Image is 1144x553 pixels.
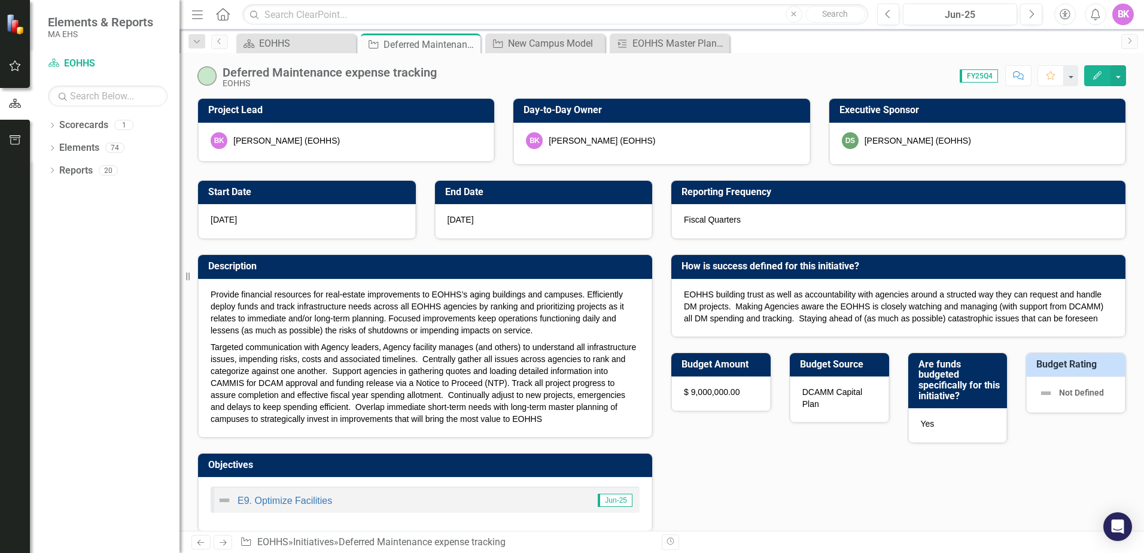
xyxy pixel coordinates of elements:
[259,36,353,51] div: EOHHS
[239,36,353,51] a: EOHHS
[217,493,232,508] img: Not Defined
[211,132,227,149] div: BK
[681,359,765,370] h3: Budget Amount
[802,387,862,409] span: DCAMM Capital Plan
[549,135,655,147] div: [PERSON_NAME] (EOHHS)
[526,132,543,149] div: BK
[233,135,340,147] div: [PERSON_NAME] (EOHHS)
[238,496,332,506] a: E9. Optimize Facilities
[59,141,99,155] a: Elements
[59,118,108,132] a: Scorecards
[800,359,883,370] h3: Budget Source
[99,165,118,175] div: 20
[223,79,437,88] div: EOHHS
[681,187,1119,197] h3: Reporting Frequency
[1059,388,1104,397] span: Not Defined
[48,86,168,107] input: Search Below...
[384,37,477,52] div: Deferred Maintenance expense tracking
[208,187,410,197] h3: Start Date
[1036,359,1119,370] h3: Budget Rating
[632,36,726,51] div: EOHHS Master Planning/Campus Vision, Alignment
[105,143,124,153] div: 74
[197,66,217,86] img: On-track
[6,13,27,34] img: ClearPoint Strategy
[681,261,1119,272] h3: How is success defined for this initiative?
[960,69,998,83] span: FY25Q4
[842,132,859,149] div: DS
[903,4,1017,25] button: Jun-25
[114,120,133,130] div: 1
[257,536,288,548] a: EOHHS
[208,261,646,272] h3: Description
[839,105,1119,116] h3: Executive Sponsor
[48,57,168,71] a: EOHHS
[684,387,740,397] span: $ 9,000,000.00
[613,36,726,51] a: EOHHS Master Planning/Campus Vision, Alignment
[240,536,653,549] div: » »
[684,290,1103,323] span: EOHHS building trust as well as accountability with agencies around a structed way they can reque...
[242,4,868,25] input: Search ClearPoint...
[508,36,602,51] div: New Campus Model
[211,215,237,224] span: [DATE]
[211,290,624,335] span: Provide financial resources for real-estate improvements to EOHHS’s aging buildings and campuses....
[211,342,636,424] span: Plain text content control
[822,9,848,19] span: Search
[524,105,804,116] h3: Day-to-Day Owner
[805,6,865,23] button: Search
[48,15,153,29] span: Elements & Reports
[59,164,93,178] a: Reports
[448,215,474,224] span: [DATE]
[445,187,647,197] h3: End Date
[208,105,488,116] h3: Project Lead
[208,460,646,470] h3: Objectives
[1039,386,1053,400] img: Not Defined
[48,29,153,39] small: MA EHS
[671,204,1125,239] div: Fiscal Quarters
[865,135,971,147] div: [PERSON_NAME] (EOHHS)
[921,419,935,429] span: Yes
[918,359,1002,401] h3: Are funds budgeted specifically for this initiative?
[488,36,602,51] a: New Campus Model
[1112,4,1134,25] button: BK
[339,536,506,548] div: Deferred Maintenance expense tracking
[293,536,334,548] a: Initiatives
[598,494,632,507] span: Jun-25
[223,66,437,79] div: Deferred Maintenance expense tracking
[1103,512,1132,541] div: Open Intercom Messenger
[907,8,1013,22] div: Jun-25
